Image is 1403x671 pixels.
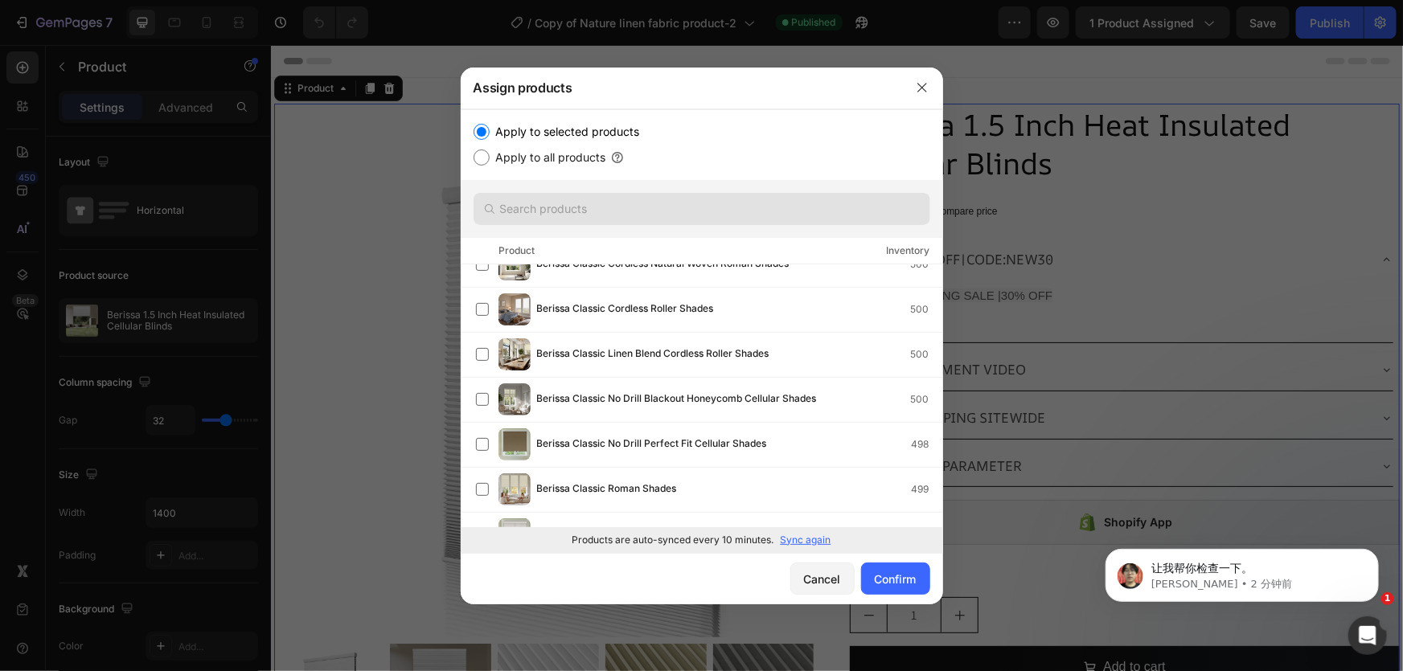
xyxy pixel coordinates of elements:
img: product-img [498,428,531,460]
div: Shopify App [833,468,901,487]
div: Cancel [804,571,841,587]
div: Product [23,36,66,51]
button: decrement [580,553,616,587]
label: Apply to selected products [490,122,640,141]
iframe: Intercom live chat [1348,616,1387,655]
div: Quantity [579,513,1129,539]
img: product-img [498,518,531,550]
p: Sync again [781,533,831,547]
div: Confirm [875,571,917,587]
input: quantity [616,553,671,587]
button: Add to cart [579,601,1129,644]
div: Add to cart [832,611,894,634]
span: Berissa Classic Cordless Roller Shades [537,301,714,318]
span: 🏷️GET 30% OFF|CODE:NEW30 [588,205,782,223]
div: Product [499,243,535,259]
button: Confirm [861,563,930,595]
img: product-img [498,248,531,280]
span: Berissa Classic Roman Shades [537,481,677,498]
button: increment [671,553,707,587]
div: 500 [911,346,942,362]
span: |CODE:NEW30 [587,267,670,280]
label: Apply to all products [490,148,606,167]
span: Berissa Classic Linen Blend Cordless Roller Shades [537,346,769,363]
div: 498 [912,436,942,452]
input: Search products [474,193,930,225]
span: 📏MEASUREMENT VIDEO [588,315,755,333]
div: /> [461,109,943,553]
div: Inventory [887,243,930,259]
span: Berissa Classic No Drill Blackout Honeycomb Cellular Shades [537,391,817,408]
span: Berissa Classic No Drill Perfect Fit Cellular Shades [537,436,767,453]
img: product-img [498,473,531,505]
div: 500 [911,391,942,407]
span: 🏡PRODUCT PARAMETER [588,411,751,430]
span: Berissa Classic Cordless Natural Woven Roman Shades [537,256,790,273]
h2: Berissa 1.5 Inch Heat Insulated Cellular Blinds [579,59,1129,139]
p: No compare price [650,162,727,171]
img: product-img [498,293,531,325]
span: GRAND OPENING SALE |30% OFF [587,243,781,257]
img: product-img [498,338,531,370]
span: 1 [1381,592,1394,605]
span: 🚚FREE SHIPPING SITEWIDE [588,363,774,382]
img: Blackout-White [59,59,593,592]
div: 499 [912,481,942,497]
div: Assign products [461,67,901,108]
img: product-img [498,383,531,415]
div: 500 [911,256,942,272]
div: $69.90 [579,152,638,182]
iframe: Intercom notifications 消息 [1081,515,1403,628]
div: 500 [911,301,942,317]
button: Cancel [790,563,855,595]
p: Products are auto-synced every 10 minutes. [572,533,774,547]
span: Berissa Classic Sunscreen Roller Blind 5% & 10% Openness [537,526,808,543]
